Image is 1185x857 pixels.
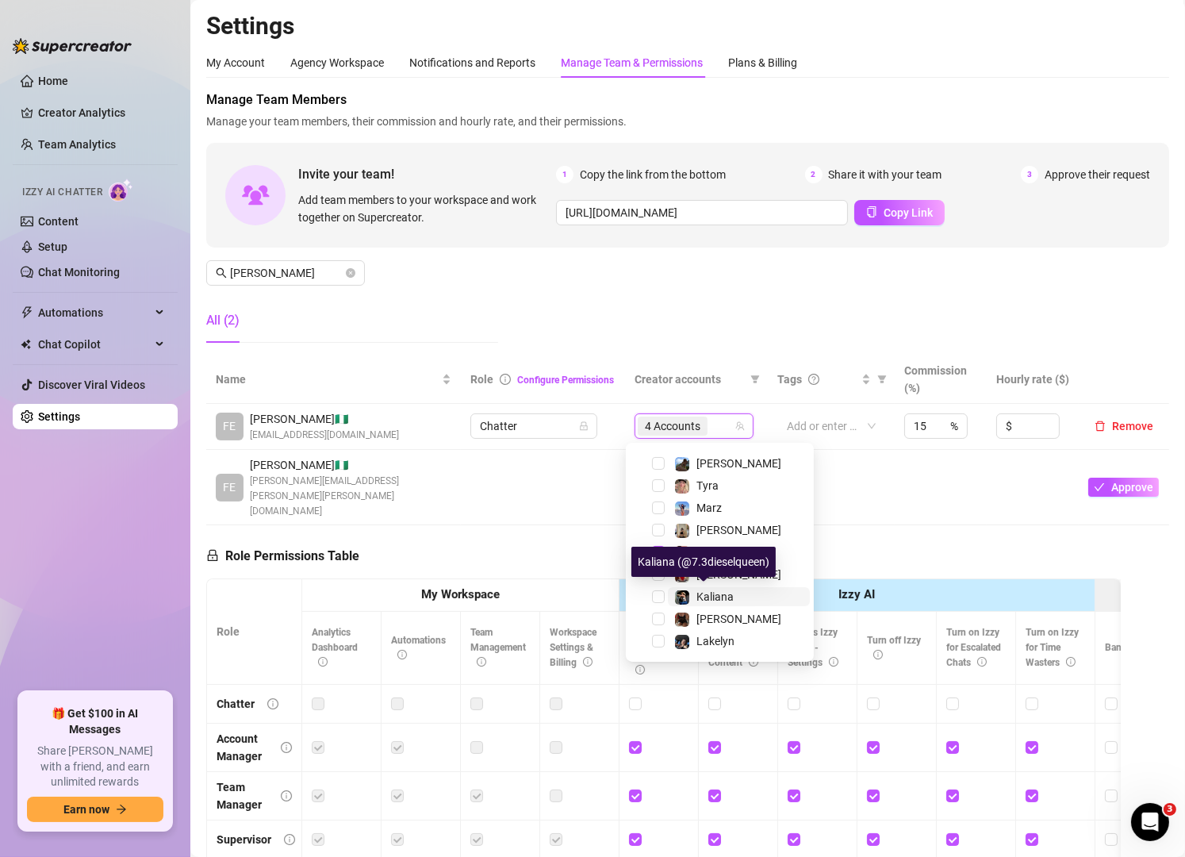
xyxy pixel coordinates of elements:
[580,166,726,183] span: Copy the link from the bottom
[206,90,1169,110] span: Manage Team Members
[217,778,268,813] div: Team Manager
[409,54,535,71] div: Notifications and Reports
[675,457,689,471] img: Taylor
[38,379,145,391] a: Discover Viral Videos
[500,374,511,385] span: info-circle
[696,502,722,514] span: Marz
[652,502,665,514] span: Select tree node
[38,300,151,325] span: Automations
[1111,481,1153,494] span: Approve
[675,502,689,516] img: Marz
[109,179,133,202] img: AI Chatter
[696,613,781,625] span: [PERSON_NAME]
[675,635,689,649] img: Lakelyn
[224,417,236,435] span: FE
[652,635,665,648] span: Select tree node
[675,590,689,605] img: Kaliana
[217,695,255,713] div: Chatter
[470,627,526,668] span: Team Management
[27,706,163,737] span: 🎁 Get $100 in AI Messages
[838,587,875,601] strong: Izzy AI
[696,524,781,536] span: [PERSON_NAME]
[1112,420,1153,432] span: Remove
[895,355,987,404] th: Commission (%)
[652,524,665,536] span: Select tree node
[866,206,877,217] span: copy
[480,414,588,438] span: Chatter
[217,730,268,765] div: Account Manager
[206,311,240,330] div: All (2)
[808,374,819,385] span: question-circle
[216,371,439,388] span: Name
[207,579,302,685] th: Role
[788,627,838,668] span: Access Izzy Setup - Settings
[216,267,227,279] span: search
[38,215,79,228] a: Content
[749,657,758,667] span: info-circle
[1021,166,1038,183] span: 3
[38,100,165,125] a: Creator Analytics
[1026,627,1079,668] span: Turn on Izzy for Time Wasters
[38,138,116,151] a: Team Analytics
[747,367,763,391] span: filter
[250,428,399,443] span: [EMAIL_ADDRESS][DOMAIN_NAME]
[63,803,109,816] span: Earn now
[281,790,292,801] span: info-circle
[1094,482,1105,493] span: check
[777,371,802,388] span: Tags
[206,549,219,562] span: lock
[397,650,407,659] span: info-circle
[224,478,236,496] span: FE
[38,240,67,253] a: Setup
[696,590,734,603] span: Kaliana
[1045,166,1150,183] span: Approve their request
[22,185,102,200] span: Izzy AI Chatter
[631,547,776,577] div: Kaliana (@7.3dieselqueen)
[884,206,933,219] span: Copy Link
[652,546,665,559] span: Select tree node
[421,587,500,601] strong: My Workspace
[250,456,451,474] span: [PERSON_NAME] 🇳🇬
[946,627,1001,668] span: Turn on Izzy for Escalated Chats
[250,410,399,428] span: [PERSON_NAME] 🇳🇬
[230,264,343,282] input: Search members
[298,191,550,226] span: Add team members to your workspace and work together on Supercreator.
[13,38,132,54] img: logo-BBDzfeDw.svg
[645,417,700,435] span: 4 Accounts
[987,355,1079,404] th: Hourly rate ($)
[284,834,295,845] span: info-circle
[652,479,665,492] span: Select tree node
[583,657,592,667] span: info-circle
[561,54,703,71] div: Manage Team & Permissions
[735,421,745,431] span: team
[217,831,271,848] div: Supervisor
[27,797,163,822] button: Earn nowarrow-right
[873,650,883,659] span: info-circle
[829,166,942,183] span: Share it with your team
[1105,642,1142,653] span: Bank
[206,547,359,566] h5: Role Permissions Table
[1164,803,1176,816] span: 3
[21,339,31,350] img: Chat Copilot
[267,698,278,709] span: info-circle
[829,657,838,667] span: info-circle
[652,457,665,470] span: Select tree node
[638,417,708,436] span: 4 Accounts
[867,635,921,661] span: Turn off Izzy
[38,266,120,279] a: Chat Monitoring
[281,742,292,753] span: info-circle
[38,75,68,87] a: Home
[675,479,689,494] img: Tyra
[696,635,734,648] span: Lakelyn
[675,524,689,538] img: Natasha
[38,410,80,423] a: Settings
[290,54,384,71] div: Agency Workspace
[550,627,596,668] span: Workspace Settings & Billing
[708,627,758,668] span: Access Izzy Setup - Content
[556,166,573,183] span: 1
[116,804,127,815] span: arrow-right
[1088,417,1160,436] button: Remove
[27,744,163,790] span: Share [PERSON_NAME] with a friend, and earn unlimited rewards
[675,613,689,627] img: Lily Rhyia
[346,268,355,278] button: close-circle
